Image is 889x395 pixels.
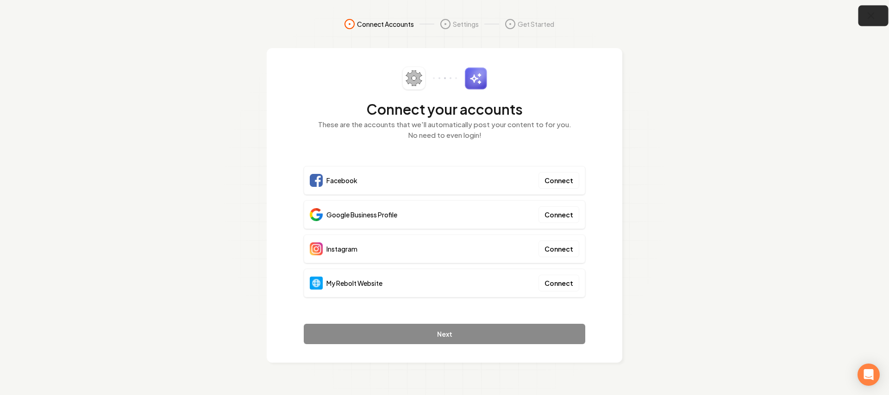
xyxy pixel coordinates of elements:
img: connector-dots.svg [433,77,457,79]
span: My Rebolt Website [326,278,382,288]
span: Get Started [518,19,554,29]
div: Open Intercom Messenger [858,364,880,386]
img: Instagram [310,242,323,255]
button: Connect [538,275,579,291]
img: Website [310,277,323,290]
img: sparkles.svg [464,67,487,90]
button: Connect [538,172,579,189]
span: Facebook [326,176,357,185]
p: These are the accounts that we'll automatically post your content to for you. No need to even login! [304,119,585,140]
img: Facebook [310,174,323,187]
span: Instagram [326,244,357,253]
span: Connect Accounts [357,19,414,29]
button: Connect [538,206,579,223]
h2: Connect your accounts [304,101,585,117]
span: Settings [453,19,479,29]
button: Connect [538,241,579,257]
span: Google Business Profile [326,210,397,219]
img: Google [310,208,323,221]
